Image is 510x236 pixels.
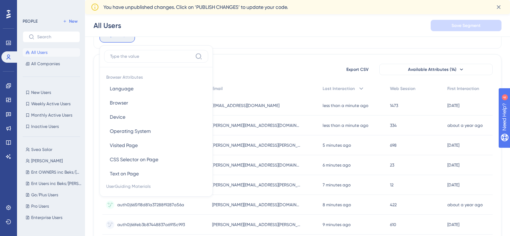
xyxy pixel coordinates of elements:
[31,147,52,152] span: Svea Solar
[31,50,47,55] span: All Users
[23,179,84,188] button: Ent Users inc Beks/[PERSON_NAME]
[117,202,184,208] span: auth0|665f18d81a37288f9287a56a
[212,182,301,188] span: [PERSON_NAME][EMAIL_ADDRESS][PERSON_NAME][DOMAIN_NAME]
[480,208,501,229] iframe: UserGuiding AI Assistant Launcher
[390,182,393,188] span: 12
[212,86,223,91] span: Email
[104,72,208,82] span: Browser Attributes
[31,203,49,209] span: Pro Users
[323,123,368,128] time: less than a minute ago
[31,61,60,67] span: All Companies
[117,222,185,227] span: auth0|66feb3b87448837a6915c993
[212,222,301,227] span: [PERSON_NAME][EMAIL_ADDRESS][PERSON_NAME][DOMAIN_NAME]
[31,192,58,198] span: Go/Plus Users
[110,155,158,164] span: CSS Selector on Page
[23,122,80,131] button: Inactive Users
[104,124,208,138] button: Operating System
[23,100,80,108] button: Weekly Active Users
[110,84,134,93] span: Language
[212,142,301,148] span: [PERSON_NAME][EMAIL_ADDRESS][PERSON_NAME][DOMAIN_NAME]
[104,167,208,181] button: Text on Page
[31,112,72,118] span: Monthly Active Users
[31,181,81,186] span: Ent Users inc Beks/[PERSON_NAME]
[93,21,121,30] div: All Users
[23,145,84,154] button: Svea Solar
[447,163,459,168] time: [DATE]
[390,86,415,91] span: Web Session
[110,99,128,107] span: Browser
[31,124,59,129] span: Inactive Users
[323,163,351,168] time: 6 minutes ago
[110,141,138,150] span: Visited Page
[69,18,78,24] span: New
[23,191,84,199] button: Go/Plus Users
[23,88,80,97] button: New Users
[23,202,84,210] button: Pro Users
[390,142,397,148] span: 698
[390,123,397,128] span: 334
[23,48,80,57] button: All Users
[408,67,457,72] span: Available Attributes (14)
[346,67,369,72] span: Export CSV
[23,213,84,222] button: Enterprise Users
[103,3,288,11] span: You have unpublished changes. Click on ‘PUBLISH CHANGES’ to update your code.
[340,64,375,75] button: Export CSV
[104,96,208,110] button: Browser
[323,222,351,227] time: 9 minutes ago
[212,123,301,128] span: [PERSON_NAME][EMAIL_ADDRESS][DOMAIN_NAME]
[110,127,151,135] span: Operating System
[110,113,125,121] span: Device
[104,138,208,152] button: Visited Page
[379,64,493,75] button: Available Attributes (14)
[31,90,51,95] span: New Users
[23,60,80,68] button: All Companies
[390,222,396,227] span: 610
[104,82,208,96] button: Language
[23,111,80,119] button: Monthly Active Users
[31,101,70,107] span: Weekly Active Users
[212,103,279,108] span: [EMAIL_ADDRESS][DOMAIN_NAME]
[104,110,208,124] button: Device
[447,222,459,227] time: [DATE]
[447,86,479,91] span: First Interaction
[60,17,80,26] button: New
[447,123,483,128] time: about a year ago
[323,103,368,108] time: less than a minute ago
[104,152,208,167] button: CSS Selector on Page
[452,23,481,28] span: Save Segment
[447,182,459,187] time: [DATE]
[31,169,81,175] span: Ent OWNERS inc Beks/[PERSON_NAME]
[323,86,355,91] span: Last Interaction
[23,18,38,24] div: PEOPLE
[31,215,62,220] span: Enterprise Users
[37,34,74,39] input: Search
[447,143,459,148] time: [DATE]
[323,202,351,207] time: 8 minutes ago
[390,103,398,108] span: 1473
[431,20,501,31] button: Save Segment
[17,2,45,10] span: Need Help?
[323,182,351,187] time: 7 minutes ago
[447,202,483,207] time: about a year ago
[323,143,351,148] time: 5 minutes ago
[31,158,63,164] span: [PERSON_NAME]
[110,54,192,59] input: Type the value
[447,103,459,108] time: [DATE]
[390,162,394,168] span: 23
[23,157,84,165] button: [PERSON_NAME]
[212,162,301,168] span: [PERSON_NAME][EMAIL_ADDRESS][DOMAIN_NAME]
[212,202,301,208] span: [PERSON_NAME][EMAIL_ADDRESS][DOMAIN_NAME]
[49,4,51,9] div: 4
[390,202,397,208] span: 422
[110,169,139,178] span: Text on Page
[104,181,208,191] span: UserGuiding Materials
[23,168,84,176] button: Ent OWNERS inc Beks/[PERSON_NAME]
